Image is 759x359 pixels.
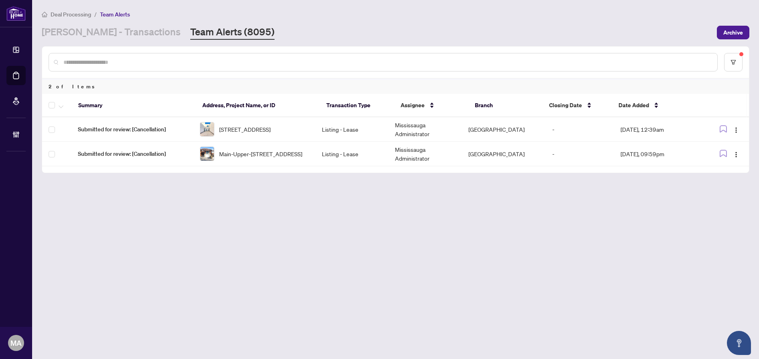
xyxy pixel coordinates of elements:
span: [STREET_ADDRESS] [219,125,271,134]
th: Closing Date [543,94,612,117]
span: Main-Upper-[STREET_ADDRESS] [219,149,302,158]
td: [GEOGRAPHIC_DATA] [462,142,546,166]
td: - [546,142,614,166]
th: Date Added [612,94,701,117]
th: Summary [72,94,196,117]
td: [DATE], 09:59pm [614,142,702,166]
button: Logo [730,147,743,160]
span: Date Added [619,101,649,110]
td: - [546,117,614,142]
span: MA [10,337,22,349]
button: Logo [730,123,743,136]
td: [GEOGRAPHIC_DATA] [462,117,546,142]
a: Team Alerts (8095) [190,25,275,40]
span: Team Alerts [100,11,130,18]
a: [PERSON_NAME] - Transactions [42,25,181,40]
span: filter [731,59,736,65]
button: Open asap [727,331,751,355]
td: Listing - Lease [315,142,389,166]
img: thumbnail-img [200,147,214,161]
th: Branch [468,94,543,117]
img: Logo [733,127,739,133]
td: Listing - Lease [315,117,389,142]
td: Mississauga Administrator [389,117,462,142]
span: Closing Date [549,101,582,110]
th: Assignee [394,94,468,117]
img: logo [6,6,26,21]
span: Archive [723,26,743,39]
th: Transaction Type [320,94,394,117]
span: Assignee [401,101,425,110]
td: Mississauga Administrator [389,142,462,166]
img: thumbnail-img [200,122,214,136]
button: Archive [717,26,749,39]
span: home [42,12,47,17]
button: filter [724,53,743,71]
th: Address, Project Name, or ID [196,94,320,117]
span: Submitted for review: [Cancellation] [78,149,187,158]
span: Deal Processing [51,11,91,18]
li: / [94,10,97,19]
div: 2 of Items [42,79,749,94]
td: [DATE], 12:39am [614,117,702,142]
span: Submitted for review: [Cancellation] [78,125,187,134]
img: Logo [733,151,739,158]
